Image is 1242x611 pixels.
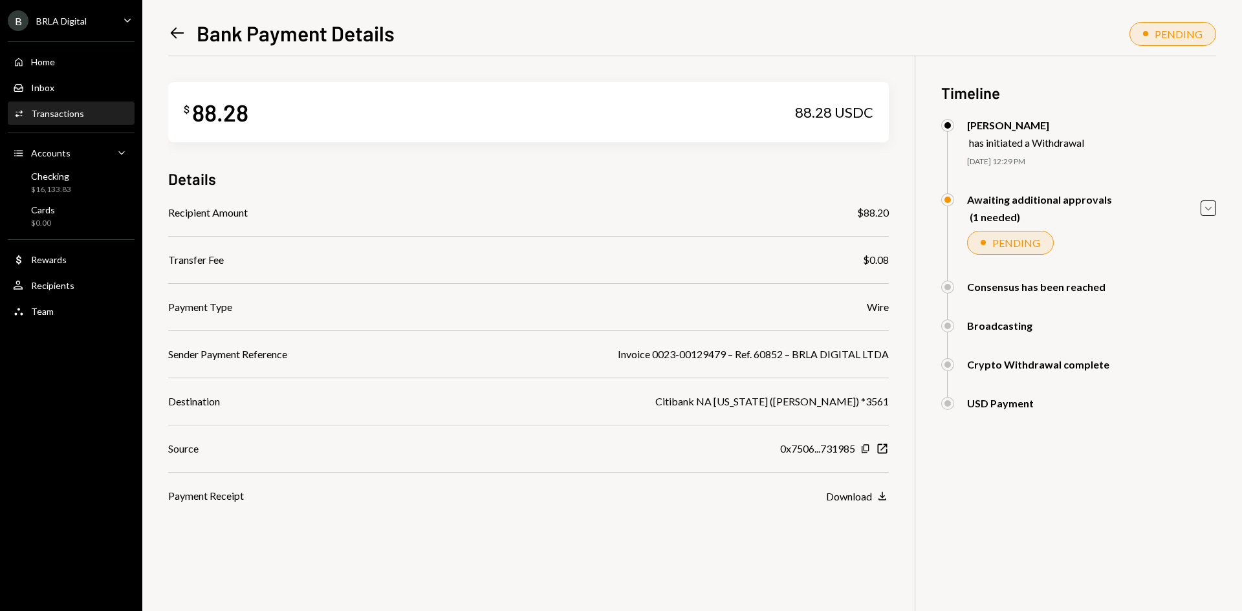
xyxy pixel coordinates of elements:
[168,168,216,189] h3: Details
[192,98,248,127] div: 88.28
[31,171,71,182] div: Checking
[867,299,889,315] div: Wire
[168,205,248,220] div: Recipient Amount
[168,441,199,456] div: Source
[967,193,1112,206] div: Awaiting additional approvals
[31,204,55,215] div: Cards
[967,397,1034,409] div: USD Payment
[168,347,287,362] div: Sender Payment Reference
[826,489,889,504] button: Download
[8,299,135,323] a: Team
[36,16,87,27] div: BRLA Digital
[184,103,190,116] div: $
[168,299,232,315] div: Payment Type
[8,10,28,31] div: B
[941,82,1216,103] h3: Timeline
[967,156,1216,167] div: [DATE] 12:29 PM
[1155,28,1203,40] div: PENDING
[967,119,1084,131] div: [PERSON_NAME]
[168,252,224,268] div: Transfer Fee
[967,319,1032,332] div: Broadcasting
[967,358,1109,370] div: Crypto Withdrawal complete
[31,184,71,195] div: $16,133.83
[857,205,889,220] div: $88.20
[618,347,889,362] div: Invoice 0023-00129479 – Ref. 60852 – BRLA DIGITAL LTDA
[31,280,74,291] div: Recipients
[31,147,71,158] div: Accounts
[31,56,55,67] div: Home
[969,136,1084,149] div: has initiated a Withdrawal
[31,306,54,317] div: Team
[863,252,889,268] div: $0.08
[780,441,855,456] div: 0x7506...731985
[31,82,54,93] div: Inbox
[655,394,889,409] div: Citibank NA [US_STATE] ([PERSON_NAME]) *3561
[8,50,135,73] a: Home
[31,108,84,119] div: Transactions
[8,200,135,231] a: Cards$0.00
[795,103,873,122] div: 88.28 USDC
[8,167,135,198] a: Checking$16,133.83
[168,488,244,504] div: Payment Receipt
[8,273,135,297] a: Recipients
[31,254,67,265] div: Rewards
[8,102,135,125] a: Transactions
[8,76,135,99] a: Inbox
[31,218,55,229] div: $0.00
[8,248,135,271] a: Rewards
[826,490,872,502] div: Download
[168,394,220,409] div: Destination
[992,237,1040,249] div: PENDING
[8,141,135,164] a: Accounts
[197,20,395,46] h1: Bank Payment Details
[970,211,1112,223] div: (1 needed)
[967,281,1106,293] div: Consensus has been reached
